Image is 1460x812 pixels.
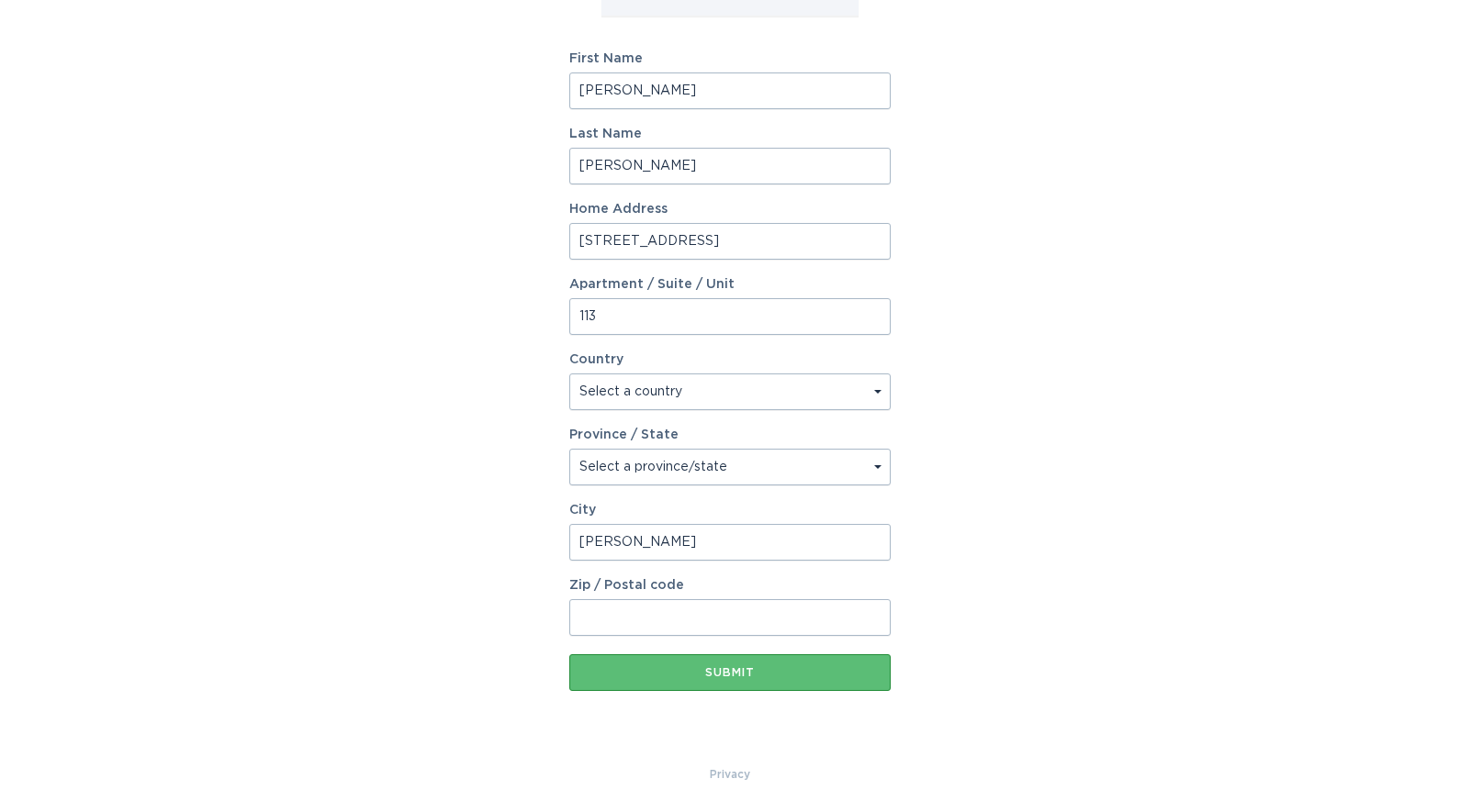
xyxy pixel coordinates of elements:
label: Apartment / Suite / Unit [569,278,891,291]
label: City [569,504,891,517]
a: Privacy Policy & Terms of Use [710,764,750,784]
button: Submit [569,654,891,691]
label: First Name [569,52,891,65]
div: Submit [578,667,882,678]
label: Home Address [569,203,891,216]
label: Zip / Postal code [569,579,891,592]
label: Country [569,353,623,366]
label: Province / State [569,428,679,441]
label: Last Name [569,128,891,140]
